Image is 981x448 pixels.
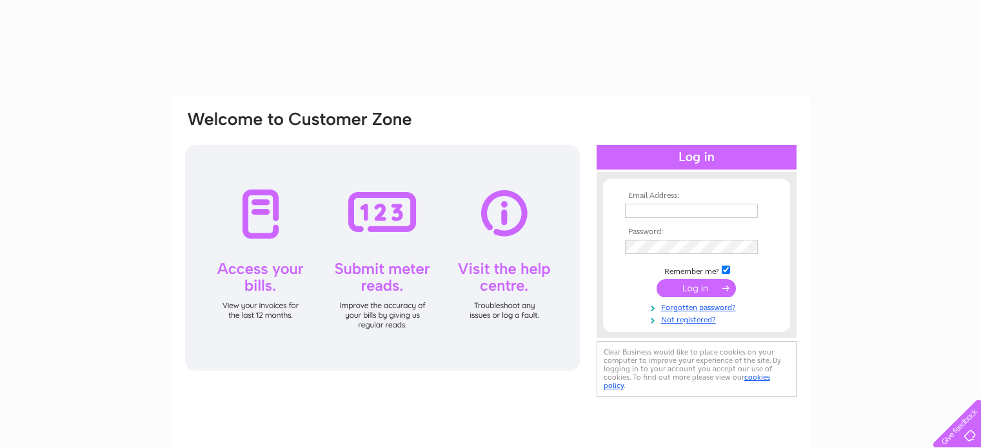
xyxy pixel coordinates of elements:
input: Submit [657,279,736,297]
td: Remember me? [622,264,771,277]
a: cookies policy [604,373,770,390]
a: Not registered? [625,313,771,325]
th: Password: [622,228,771,237]
div: Clear Business would like to place cookies on your computer to improve your experience of the sit... [597,341,797,397]
a: Forgotten password? [625,300,771,313]
th: Email Address: [622,191,771,200]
